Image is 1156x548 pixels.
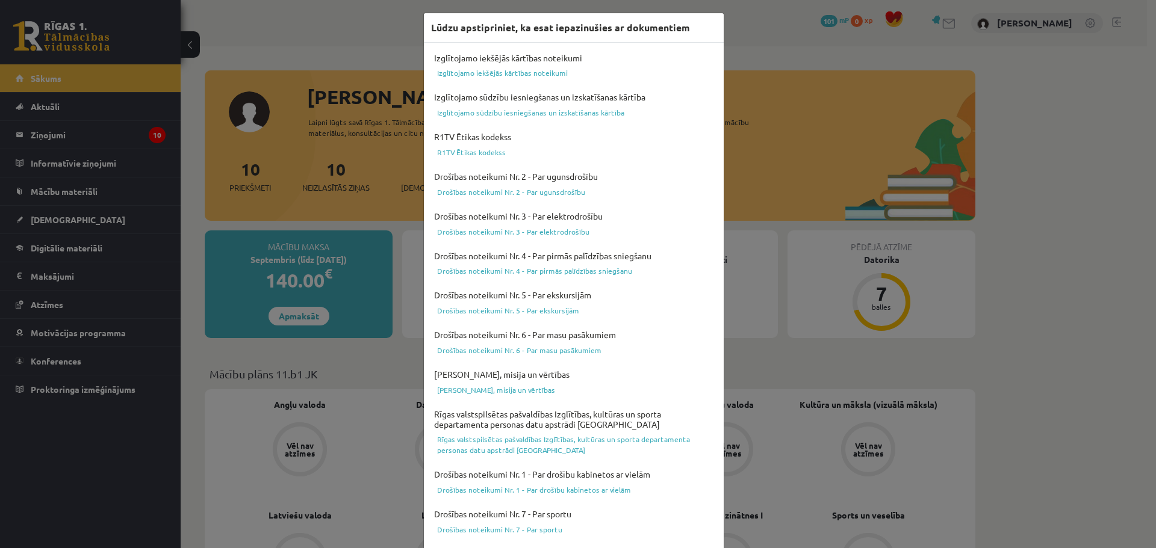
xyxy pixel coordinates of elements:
a: Izglītojamo iekšējās kārtības noteikumi [431,66,716,80]
h3: Lūdzu apstipriniet, ka esat iepazinušies ar dokumentiem [431,20,690,35]
a: [PERSON_NAME], misija un vērtības [431,383,716,397]
a: Rīgas valstspilsētas pašvaldības Izglītības, kultūras un sporta departamenta personas datu apstrā... [431,432,716,457]
h4: Drošības noteikumi Nr. 4 - Par pirmās palīdzības sniegšanu [431,248,716,264]
h4: Drošības noteikumi Nr. 5 - Par ekskursijām [431,287,716,303]
h4: Drošības noteikumi Nr. 2 - Par ugunsdrošību [431,168,716,185]
a: Izglītojamo sūdzību iesniegšanas un izskatīšanas kārtība [431,105,716,120]
a: Drošības noteikumi Nr. 7 - Par sportu [431,522,716,537]
h4: R1TV Ētikas kodekss [431,129,716,145]
h4: Drošības noteikumi Nr. 6 - Par masu pasākumiem [431,327,716,343]
a: Drošības noteikumi Nr. 4 - Par pirmās palīdzības sniegšanu [431,263,716,278]
a: R1TV Ētikas kodekss [431,145,716,159]
h4: Drošības noteikumi Nr. 1 - Par drošību kabinetos ar vielām [431,466,716,482]
h4: Izglītojamo iekšējās kārtības noteikumi [431,50,716,66]
h4: Drošības noteikumi Nr. 7 - Par sportu [431,506,716,522]
a: Drošības noteikumi Nr. 1 - Par drošību kabinetos ar vielām [431,482,716,497]
a: Drošības noteikumi Nr. 6 - Par masu pasākumiem [431,343,716,357]
a: Drošības noteikumi Nr. 3 - Par elektrodrošību [431,224,716,239]
h4: Izglītojamo sūdzību iesniegšanas un izskatīšanas kārtība [431,89,716,105]
h4: Rīgas valstspilsētas pašvaldības Izglītības, kultūras un sporta departamenta personas datu apstrā... [431,406,716,433]
h4: Drošības noteikumi Nr. 3 - Par elektrodrošību [431,208,716,224]
a: Drošības noteikumi Nr. 2 - Par ugunsdrošību [431,185,716,199]
h4: [PERSON_NAME], misija un vērtības [431,366,716,383]
a: Drošības noteikumi Nr. 5 - Par ekskursijām [431,303,716,318]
